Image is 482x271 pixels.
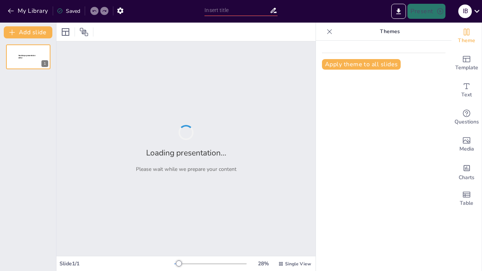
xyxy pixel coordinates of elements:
div: 1 [6,44,50,69]
div: Slide 1 / 1 [59,260,174,267]
div: Change the overall theme [451,23,482,50]
button: My Library [6,5,51,17]
h2: Loading presentation... [146,148,226,158]
div: Add a table [451,185,482,212]
span: Text [461,91,472,99]
div: 28 % [254,260,272,267]
div: I B [458,5,472,18]
div: Get real-time input from your audience [451,104,482,131]
div: Add ready made slides [451,50,482,77]
span: Theme [458,37,475,45]
div: Add charts and graphs [451,158,482,185]
button: Present [407,4,445,19]
div: 1 [41,60,48,67]
p: Please wait while we prepare your content [136,166,236,173]
div: Add images, graphics, shapes or video [451,131,482,158]
span: Sendsteps presentation editor [18,55,35,59]
button: Apply theme to all slides [322,59,401,70]
span: Table [460,199,473,207]
span: Questions [455,118,479,126]
button: I B [458,4,472,19]
span: Charts [459,174,474,182]
div: Saved [57,8,80,15]
div: Layout [59,26,72,38]
button: Add slide [4,26,52,38]
span: Single View [285,261,311,267]
input: Insert title [204,5,269,16]
p: Themes [336,23,444,41]
span: Template [455,64,478,72]
div: Add text boxes [451,77,482,104]
button: Export to PowerPoint [391,4,406,19]
span: Media [459,145,474,153]
span: Position [79,27,88,37]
